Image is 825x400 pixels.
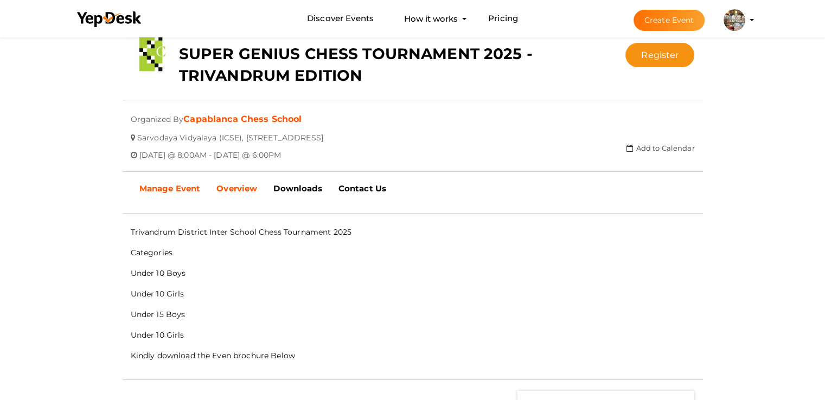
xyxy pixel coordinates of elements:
a: Contact Us [330,175,394,202]
a: Discover Events [307,9,374,29]
b: Manage Event [139,183,201,193]
a: Overview [208,175,265,202]
span: Sarvodaya Vidyalaya (ICSE), [STREET_ADDRESS] [137,125,323,143]
a: Pricing [488,9,518,29]
b: Overview [216,183,257,193]
button: Create Event [634,10,705,31]
b: Downloads [273,183,322,193]
a: Capablanca Chess School [183,114,302,124]
p: Categories [131,245,695,260]
button: Register [625,43,694,67]
b: Contact Us [338,183,386,193]
img: SNXIXYF2_small.jpeg [724,9,745,31]
p: Under 15 Boys [131,307,695,322]
span: Organized By [131,106,184,124]
b: SUPER GENIUS CHESS TOURNAMENT 2025 - TRIVANDRUM EDITION [179,44,533,85]
button: How it works [401,9,461,29]
a: Manage Event [131,175,209,202]
a: Downloads [265,175,330,202]
p: Under 10 Girls [131,286,695,301]
a: Add to Calendar [626,144,694,152]
p: Under 10 Girls [131,327,695,343]
span: [DATE] @ 8:00AM - [DATE] @ 6:00PM [139,142,282,160]
p: Trivandrum District Inter School Chess Tournament 2025 [131,224,695,240]
p: Under 10 Boys [131,266,695,281]
p: Kindly download the Even brochure Below [131,348,695,363]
